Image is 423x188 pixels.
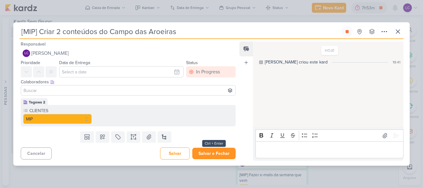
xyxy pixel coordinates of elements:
div: Ctrl + Enter [202,140,226,147]
input: Kard Sem Título [20,26,340,37]
button: Cancelar [21,147,52,160]
button: Salvar e Fechar [192,148,236,159]
label: Responsável [21,42,46,47]
div: Colaboradores [21,79,236,85]
div: [PERSON_NAME] criou este kard [265,59,328,65]
div: Tagawa 2 [29,99,45,105]
label: Data de Entrega [59,60,90,65]
span: [PERSON_NAME] [31,50,69,57]
div: 19:41 [393,59,400,65]
div: Laís Costa [23,50,30,57]
button: LC [PERSON_NAME] [21,48,236,59]
div: Parar relógio [345,29,350,34]
button: MIP [23,114,92,124]
input: Buscar [22,87,234,94]
div: Editor editing area: main [255,141,403,158]
p: LC [24,52,28,55]
input: Select a date [59,66,184,77]
div: In Progress [196,68,220,76]
button: In Progress [186,66,236,77]
div: Editor toolbar [255,129,403,142]
button: Salvar [160,147,190,160]
label: Status [186,60,198,65]
label: CLIENTES [29,107,92,114]
label: Prioridade [21,60,40,65]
